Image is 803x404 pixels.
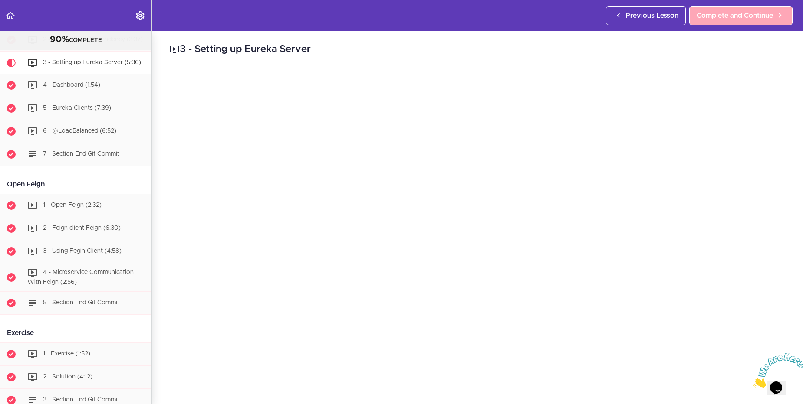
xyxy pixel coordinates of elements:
[43,248,122,254] span: 3 - Using Fegin Client (4:58)
[625,10,678,21] span: Previous Lesson
[43,151,119,157] span: 7 - Section End Git Commit
[43,300,119,306] span: 5 - Section End Git Commit
[43,82,100,88] span: 4 - Dashboard (1:54)
[43,351,90,357] span: 1 - Exercise (1:52)
[27,269,134,285] span: 4 - Microservice Communication With Feign (2:56)
[43,128,116,134] span: 6 - @LoadBalanced (6:52)
[697,10,773,21] span: Complete and Continue
[689,6,793,25] a: Complete and Continue
[43,225,121,231] span: 2 - Feign client Feign (6:30)
[606,6,686,25] a: Previous Lesson
[3,3,57,38] img: Chat attention grabber
[50,35,69,44] span: 90%
[43,202,102,208] span: 1 - Open Feign (2:32)
[43,374,92,380] span: 2 - Solution (4:12)
[749,350,803,391] iframe: chat widget
[43,59,141,65] span: 3 - Setting up Eureka Server (5:36)
[11,34,141,46] div: COMPLETE
[43,397,119,403] span: 3 - Section End Git Commit
[43,105,111,111] span: 5 - Eureka Clients (7:39)
[169,42,786,57] h2: 3 - Setting up Eureka Server
[5,10,16,21] svg: Back to course curriculum
[135,10,145,21] svg: Settings Menu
